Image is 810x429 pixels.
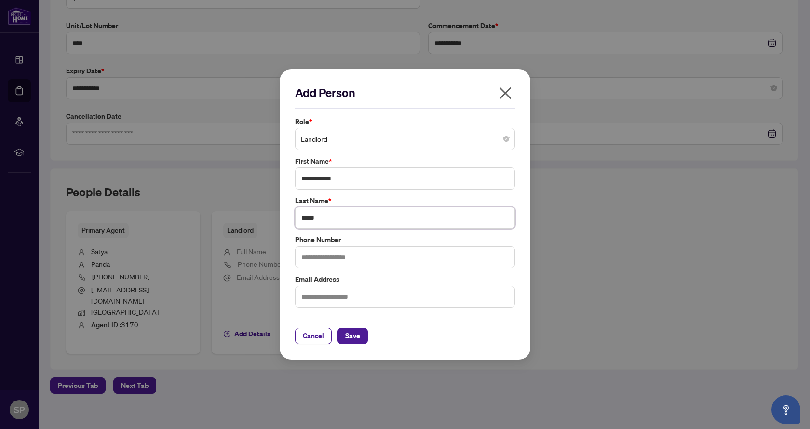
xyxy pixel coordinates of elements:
span: Landlord [301,130,509,148]
label: First Name [295,156,515,166]
button: Cancel [295,328,332,344]
span: Save [345,328,360,344]
label: Role [295,116,515,127]
span: close-circle [503,136,509,142]
label: Email Address [295,274,515,285]
button: Open asap [771,395,800,424]
label: Phone Number [295,235,515,245]
span: close [498,85,513,101]
button: Save [337,328,368,344]
span: Cancel [303,328,324,344]
h2: Add Person [295,85,515,100]
label: Last Name [295,195,515,206]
